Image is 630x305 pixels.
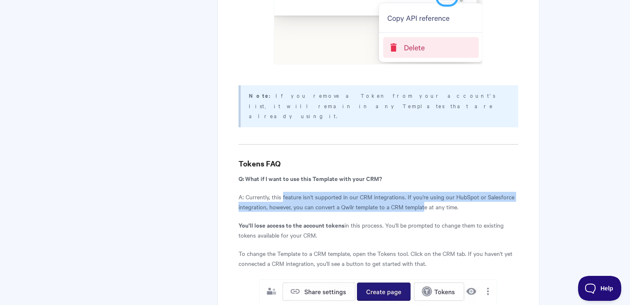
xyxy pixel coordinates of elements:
[239,248,518,268] p: To change the Template to a CRM template, open the Tokens tool. Click on the CRM tab. If you have...
[578,276,622,301] iframe: Toggle Customer Support
[249,92,276,99] strong: Note:
[239,220,518,240] p: in this process. You'll be prompted to change them to existing tokens available for your CRM.
[239,158,518,169] h3: Tokens FAQ
[239,192,518,212] p: A: Currently, this feature isn't supported in our CRM integrations. If you're using our HubSpot o...
[239,174,382,183] b: Q: What if I want to use this Template with your CRM?
[249,90,508,121] p: If you remove a Token from your account's list, it will remain in any Templates that are already ...
[239,221,345,229] strong: You'll lose access to the account tokens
